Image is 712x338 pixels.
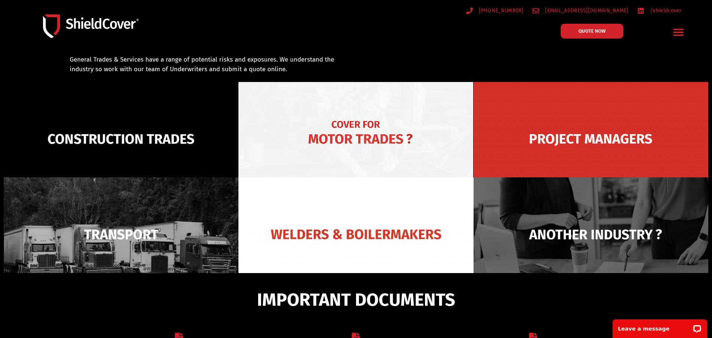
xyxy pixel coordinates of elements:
span: [PHONE_NUMBER] [477,6,524,15]
span: /shieldcover [648,6,682,15]
span: IMPORTANT DOCUMENTS [257,293,455,307]
a: [PHONE_NUMBER] [466,6,524,15]
span: [EMAIL_ADDRESS][DOMAIN_NAME] [543,6,628,15]
a: QUOTE NOW [561,24,623,39]
span: QUOTE NOW [578,29,606,33]
a: /shieldcover [637,6,682,15]
img: Shield-Cover-Underwriting-Australia-logo-full [43,14,139,38]
a: [EMAIL_ADDRESS][DOMAIN_NAME] [533,6,629,15]
iframe: LiveChat chat widget [608,315,712,338]
p: General Trades & Services have a range of potential risks and exposures. We understand the indust... [70,55,346,74]
div: Menu Toggle [670,23,688,41]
